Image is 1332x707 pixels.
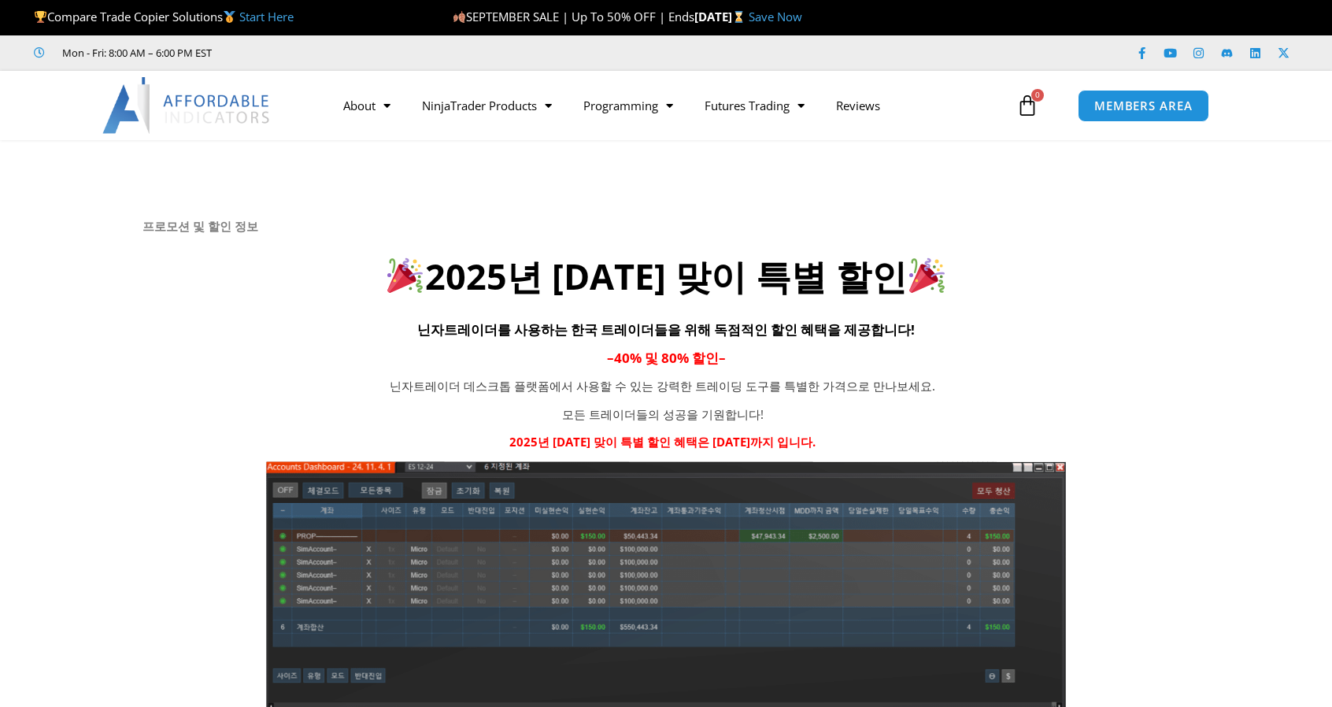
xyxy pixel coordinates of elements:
[327,87,406,124] a: About
[58,43,212,62] span: Mon - Fri: 8:00 AM – 6:00 PM EST
[387,257,423,293] img: 🎉
[327,87,1012,124] nav: Menu
[733,11,745,23] img: ⌛
[339,376,986,398] p: 닌자트레이더 데스크톱 플랫폼에서 사용할 수 있는 강력한 트레이딩 도구를 특별한 가격으로 만나보세요.
[607,349,614,367] span: –
[614,349,719,367] span: 40% 및 80% 할인
[689,87,820,124] a: Futures Trading
[749,9,802,24] a: Save Now
[1031,89,1044,102] span: 0
[142,219,1190,234] h6: 프로모션 및 할인 정보
[719,349,726,367] span: –
[1078,90,1209,122] a: MEMBERS AREA
[339,404,986,426] p: 모든 트레이더들의 성공을 기원합니다!
[909,257,945,293] img: 🎉
[1094,100,1193,112] span: MEMBERS AREA
[453,9,694,24] span: SEPTEMBER SALE | Up To 50% OFF | Ends
[34,9,294,24] span: Compare Trade Copier Solutions
[224,11,235,23] img: 🥇
[568,87,689,124] a: Programming
[417,320,915,339] span: 닌자트레이더를 사용하는 한국 트레이더들을 위해 독점적인 할인 혜택을 제공합니다!
[694,9,749,24] strong: [DATE]
[35,11,46,23] img: 🏆
[102,77,272,134] img: LogoAI | Affordable Indicators – NinjaTrader
[142,254,1190,300] h2: 2025년 [DATE] 맞이 특별 할인
[239,9,294,24] a: Start Here
[453,11,465,23] img: 🍂
[234,45,470,61] iframe: Customer reviews powered by Trustpilot
[993,83,1062,128] a: 0
[820,87,896,124] a: Reviews
[406,87,568,124] a: NinjaTrader Products
[509,434,816,450] strong: 2025년 [DATE] 맞이 특별 할인 혜택은 [DATE]까지 입니다.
